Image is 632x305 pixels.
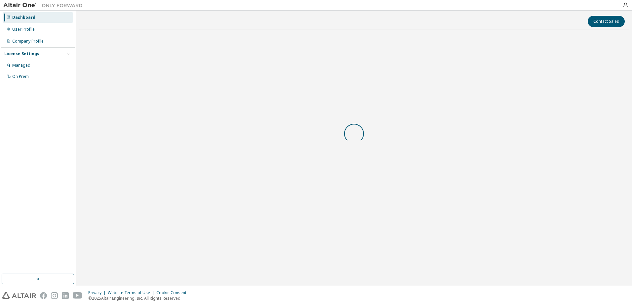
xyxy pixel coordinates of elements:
div: Managed [12,63,30,68]
img: linkedin.svg [62,292,69,299]
img: instagram.svg [51,292,58,299]
img: Altair One [3,2,86,9]
div: Website Terms of Use [108,290,156,295]
img: altair_logo.svg [2,292,36,299]
div: On Prem [12,74,29,79]
p: © 2025 Altair Engineering, Inc. All Rights Reserved. [88,295,190,301]
div: Company Profile [12,39,44,44]
button: Contact Sales [588,16,625,27]
div: Cookie Consent [156,290,190,295]
img: facebook.svg [40,292,47,299]
div: License Settings [4,51,39,56]
img: youtube.svg [73,292,82,299]
div: Dashboard [12,15,35,20]
div: User Profile [12,27,35,32]
div: Privacy [88,290,108,295]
